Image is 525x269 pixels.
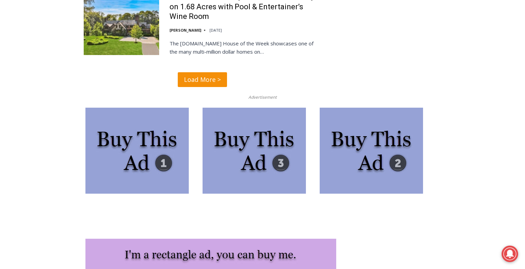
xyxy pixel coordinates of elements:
[72,20,100,56] div: unique DIY crafts
[241,94,284,100] span: Advertisement
[85,108,189,194] img: Buy This Ad
[6,69,92,85] h4: [PERSON_NAME] Read Sanctuary Fall Fest: [DATE]
[166,67,334,86] a: Intern @ [DOMAIN_NAME]
[72,58,75,65] div: 5
[209,28,222,33] time: [DATE]
[184,75,221,85] span: Load More >
[0,68,103,86] a: [PERSON_NAME] Read Sanctuary Fall Fest: [DATE]
[320,108,423,194] img: Buy This Ad
[169,39,321,56] p: The [DOMAIN_NAME] House of the Week showcases one of the many multi-million dollar homes on…
[81,58,84,65] div: 6
[169,28,201,33] a: [PERSON_NAME]
[203,108,306,194] img: Buy This Ad
[180,68,319,84] span: Intern @ [DOMAIN_NAME]
[77,58,79,65] div: /
[174,0,326,67] div: "At the 10am stand-up meeting, each intern gets a chance to take [PERSON_NAME] and the other inte...
[178,72,227,87] a: Load More >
